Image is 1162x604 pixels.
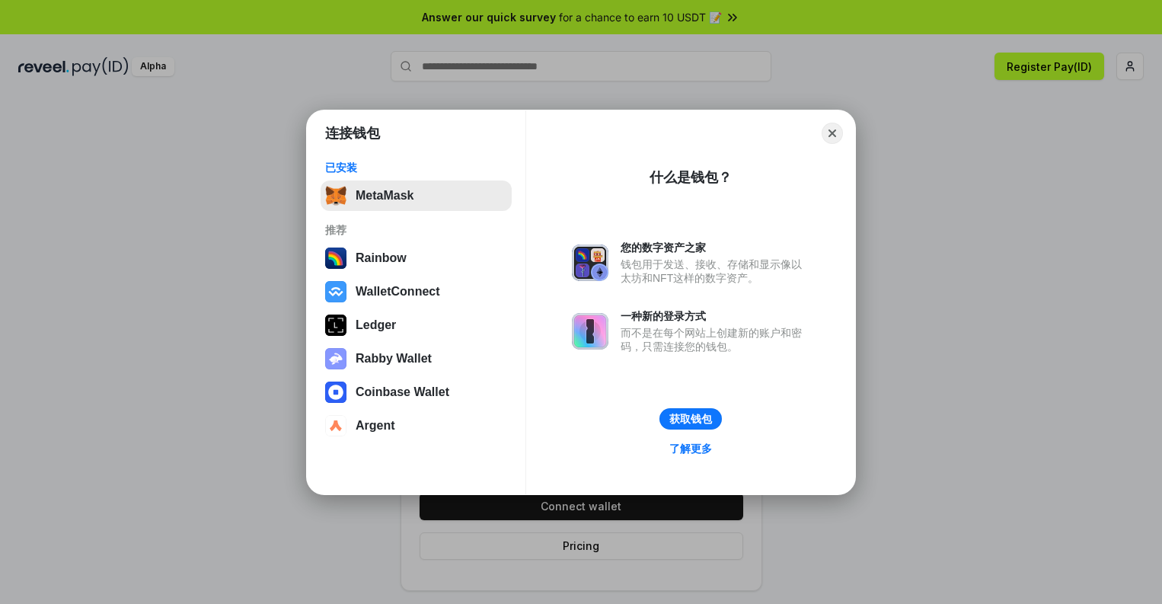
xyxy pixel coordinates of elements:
button: Close [822,123,843,144]
div: WalletConnect [356,285,440,299]
button: 获取钱包 [659,408,722,430]
button: WalletConnect [321,276,512,307]
img: svg+xml,%3Csvg%20xmlns%3D%22http%3A%2F%2Fwww.w3.org%2F2000%2Fsvg%22%20fill%3D%22none%22%20viewBox... [325,348,346,369]
div: 钱包用于发送、接收、存储和显示像以太坊和NFT这样的数字资产。 [621,257,809,285]
button: Argent [321,411,512,441]
button: Ledger [321,310,512,340]
button: Rainbow [321,243,512,273]
h1: 连接钱包 [325,124,380,142]
div: Rabby Wallet [356,352,432,366]
img: svg+xml,%3Csvg%20xmlns%3D%22http%3A%2F%2Fwww.w3.org%2F2000%2Fsvg%22%20fill%3D%22none%22%20viewBox... [572,313,608,350]
img: svg+xml,%3Csvg%20xmlns%3D%22http%3A%2F%2Fwww.w3.org%2F2000%2Fsvg%22%20width%3D%2228%22%20height%3... [325,315,346,336]
div: Ledger [356,318,396,332]
div: 一种新的登录方式 [621,309,809,323]
div: Argent [356,419,395,433]
div: 您的数字资产之家 [621,241,809,254]
img: svg+xml,%3Csvg%20width%3D%2228%22%20height%3D%2228%22%20viewBox%3D%220%200%2028%2028%22%20fill%3D... [325,415,346,436]
img: svg+xml,%3Csvg%20width%3D%2228%22%20height%3D%2228%22%20viewBox%3D%220%200%2028%2028%22%20fill%3D... [325,382,346,403]
div: 而不是在每个网站上创建新的账户和密码，只需连接您的钱包。 [621,326,809,353]
div: 推荐 [325,223,507,237]
img: svg+xml,%3Csvg%20xmlns%3D%22http%3A%2F%2Fwww.w3.org%2F2000%2Fsvg%22%20fill%3D%22none%22%20viewBox... [572,244,608,281]
div: 什么是钱包？ [650,168,732,187]
button: Coinbase Wallet [321,377,512,407]
a: 了解更多 [660,439,721,459]
div: 已安装 [325,161,507,174]
div: Rainbow [356,251,407,265]
img: svg+xml,%3Csvg%20width%3D%22120%22%20height%3D%22120%22%20viewBox%3D%220%200%20120%20120%22%20fil... [325,248,346,269]
div: Coinbase Wallet [356,385,449,399]
img: svg+xml,%3Csvg%20width%3D%2228%22%20height%3D%2228%22%20viewBox%3D%220%200%2028%2028%22%20fill%3D... [325,281,346,302]
button: Rabby Wallet [321,344,512,374]
button: MetaMask [321,181,512,211]
div: MetaMask [356,189,413,203]
img: svg+xml,%3Csvg%20fill%3D%22none%22%20height%3D%2233%22%20viewBox%3D%220%200%2035%2033%22%20width%... [325,185,346,206]
div: 获取钱包 [669,412,712,426]
div: 了解更多 [669,442,712,455]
